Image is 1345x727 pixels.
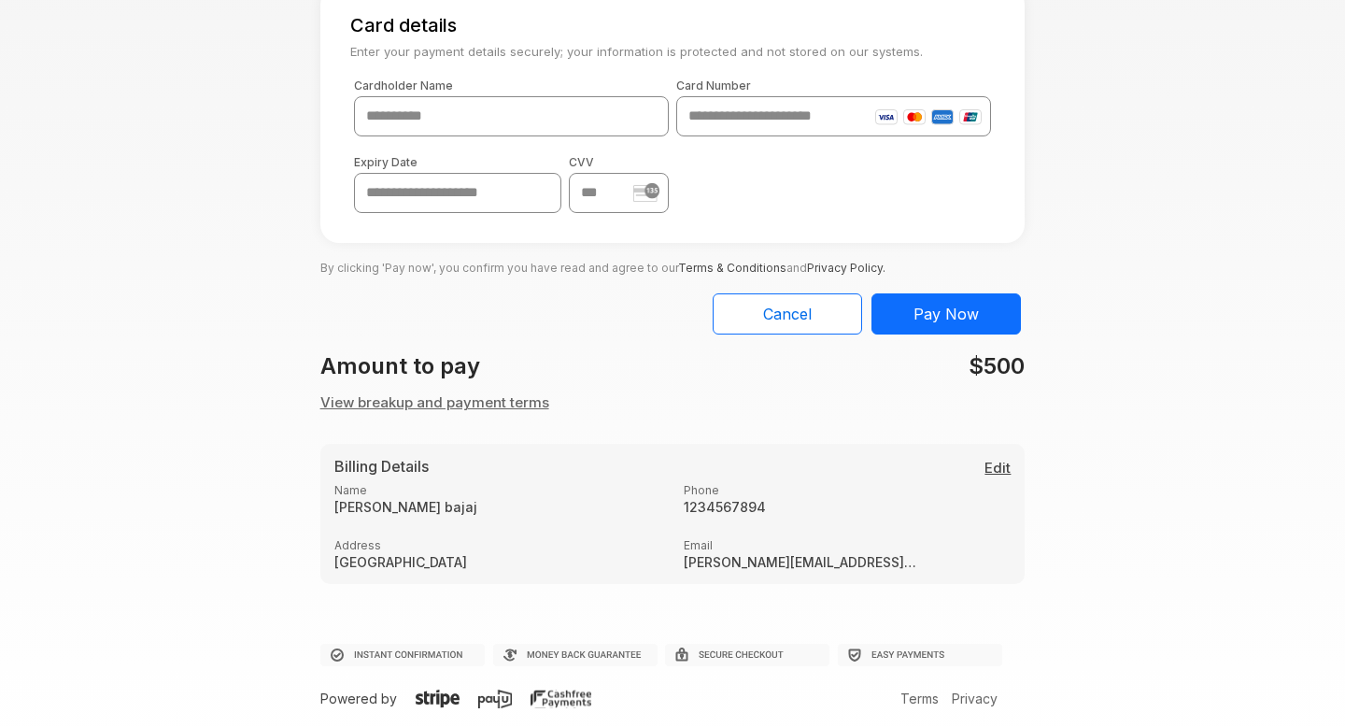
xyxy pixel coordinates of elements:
a: Terms [896,691,943,706]
img: payu [478,690,513,708]
label: Expiry Date [354,155,561,169]
button: Edit [984,458,1011,479]
label: Phone [684,483,1011,497]
label: Name [334,483,661,497]
p: By clicking 'Pay now', you confirm you have read and agree to our and [320,243,1026,278]
label: Cardholder Name [354,78,669,93]
label: Address [334,538,661,552]
label: CVV [569,155,669,169]
button: View breakup and payment terms [320,392,549,414]
a: Privacy Policy. [807,261,885,275]
strong: [PERSON_NAME] bajaj [334,499,661,515]
strong: [GEOGRAPHIC_DATA] [334,554,661,570]
button: Pay Now [871,293,1021,335]
button: Cancel [713,293,862,335]
strong: [PERSON_NAME][EMAIL_ADDRESS][DOMAIN_NAME] [684,554,920,570]
a: Terms & Conditions [678,261,786,275]
div: Amount to pay [309,349,672,383]
img: stripe [416,690,460,708]
h5: Billing Details [334,458,1012,476]
img: card-icons [875,109,982,125]
a: Privacy [947,691,1002,706]
img: stripe [633,183,659,201]
div: $500 [672,349,1036,383]
label: Card Number [676,78,991,93]
label: Email [684,538,1011,552]
p: Powered by [320,689,648,708]
small: Enter your payment details securely; your information is protected and not stored on our systems. [339,44,1007,61]
h5: Card details [339,14,1007,36]
img: cashfree [531,690,591,708]
strong: 1234567894 [684,499,1011,515]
